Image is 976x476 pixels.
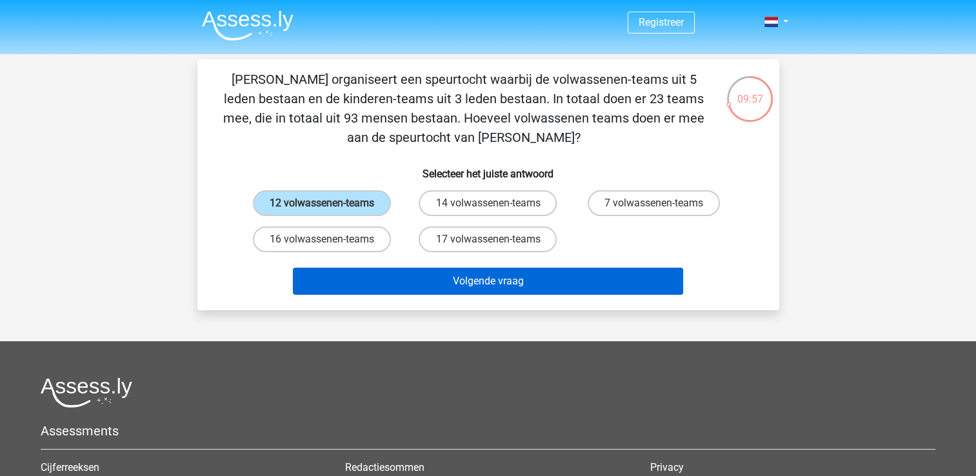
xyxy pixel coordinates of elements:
[419,226,557,252] label: 17 volwassenen-teams
[253,226,391,252] label: 16 volwassenen-teams
[726,75,774,107] div: 09:57
[650,461,684,473] a: Privacy
[218,157,759,180] h6: Selecteer het juiste antwoord
[419,190,557,216] label: 14 volwassenen-teams
[41,461,99,473] a: Cijferreeksen
[293,268,683,295] button: Volgende vraag
[345,461,424,473] a: Redactiesommen
[218,70,710,147] p: [PERSON_NAME] organiseert een speurtocht waarbij de volwassenen-teams uit 5 leden bestaan en de k...
[41,423,935,439] h5: Assessments
[588,190,720,216] label: 7 volwassenen-teams
[639,16,684,28] a: Registreer
[202,10,294,41] img: Assessly
[253,190,391,216] label: 12 volwassenen-teams
[41,377,132,408] img: Assessly logo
